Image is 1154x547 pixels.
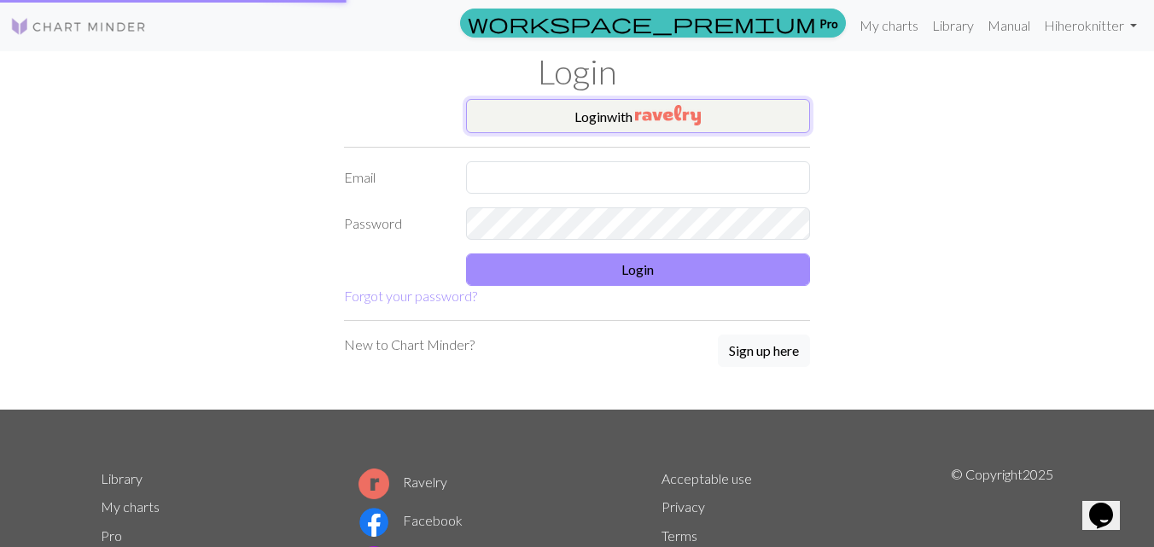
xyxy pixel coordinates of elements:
[358,474,447,490] a: Ravelry
[90,51,1064,92] h1: Login
[1082,479,1137,530] iframe: chat widget
[718,335,810,367] button: Sign up here
[635,105,701,125] img: Ravelry
[460,9,846,38] a: Pro
[466,253,811,286] button: Login
[358,507,389,538] img: Facebook logo
[334,161,456,194] label: Email
[981,9,1037,43] a: Manual
[468,11,816,35] span: workspace_premium
[344,288,477,304] a: Forgot your password?
[101,470,143,486] a: Library
[334,207,456,240] label: Password
[718,335,810,369] a: Sign up here
[853,9,925,43] a: My charts
[358,468,389,499] img: Ravelry logo
[10,16,147,37] img: Logo
[662,527,697,544] a: Terms
[662,498,705,515] a: Privacy
[101,498,160,515] a: My charts
[925,9,981,43] a: Library
[466,99,811,133] button: Loginwith
[662,470,752,486] a: Acceptable use
[1037,9,1144,43] a: Hiheroknitter
[358,512,463,528] a: Facebook
[101,527,122,544] a: Pro
[344,335,475,355] p: New to Chart Minder?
